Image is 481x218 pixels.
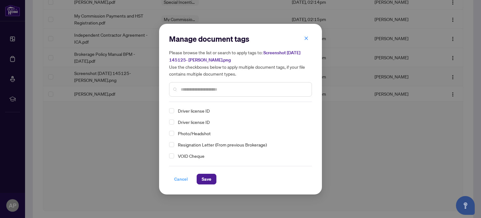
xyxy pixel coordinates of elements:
[169,108,174,113] span: Select Driver license ID
[169,49,312,77] h5: Please browse the list or search to apply tags to: Use the checkboxes below to apply multiple doc...
[175,118,308,126] span: Driver license ID
[175,152,308,160] span: VOID Cheque
[169,142,174,147] span: Select Resignation Letter (From previous Brokerage)
[175,141,308,148] span: Resignation Letter (From previous Brokerage)
[169,131,174,136] span: Select Photo/Headshot
[178,130,211,137] span: Photo/Headshot
[304,36,308,40] span: close
[197,174,216,184] button: Save
[169,174,193,184] button: Cancel
[202,174,211,184] span: Save
[178,152,204,160] span: VOID Cheque
[178,118,210,126] span: Driver license ID
[456,196,475,215] button: Open asap
[169,34,312,44] h2: Manage document tags
[178,141,267,148] span: Resignation Letter (From previous Brokerage)
[175,130,308,137] span: Photo/Headshot
[174,174,188,184] span: Cancel
[169,153,174,158] span: Select VOID Cheque
[169,120,174,125] span: Select Driver license ID
[175,107,308,114] span: Driver license ID
[169,50,300,63] span: Screenshot [DATE] 145125- [PERSON_NAME].png
[178,107,210,114] span: Driver license ID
